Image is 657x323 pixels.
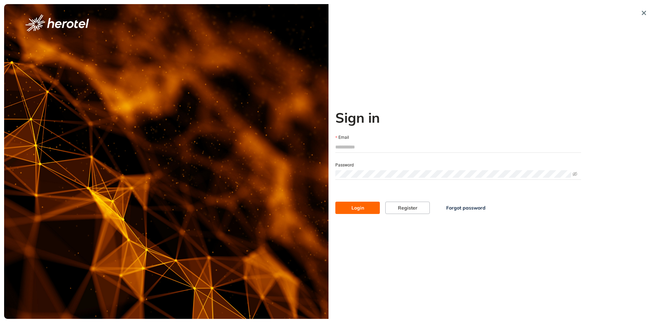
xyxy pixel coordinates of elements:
[351,204,364,212] span: Login
[435,202,497,214] button: Forgot password
[398,204,417,212] span: Register
[446,204,486,212] span: Forgot password
[335,109,581,126] h2: Sign in
[572,172,577,176] span: eye-invisible
[335,170,571,178] input: Password
[25,14,89,31] img: logo
[335,162,354,169] label: Password
[335,134,349,141] label: Email
[335,202,380,214] button: Login
[4,4,328,319] img: cover image
[385,202,430,214] button: Register
[14,14,100,31] button: logo
[335,142,581,152] input: Email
